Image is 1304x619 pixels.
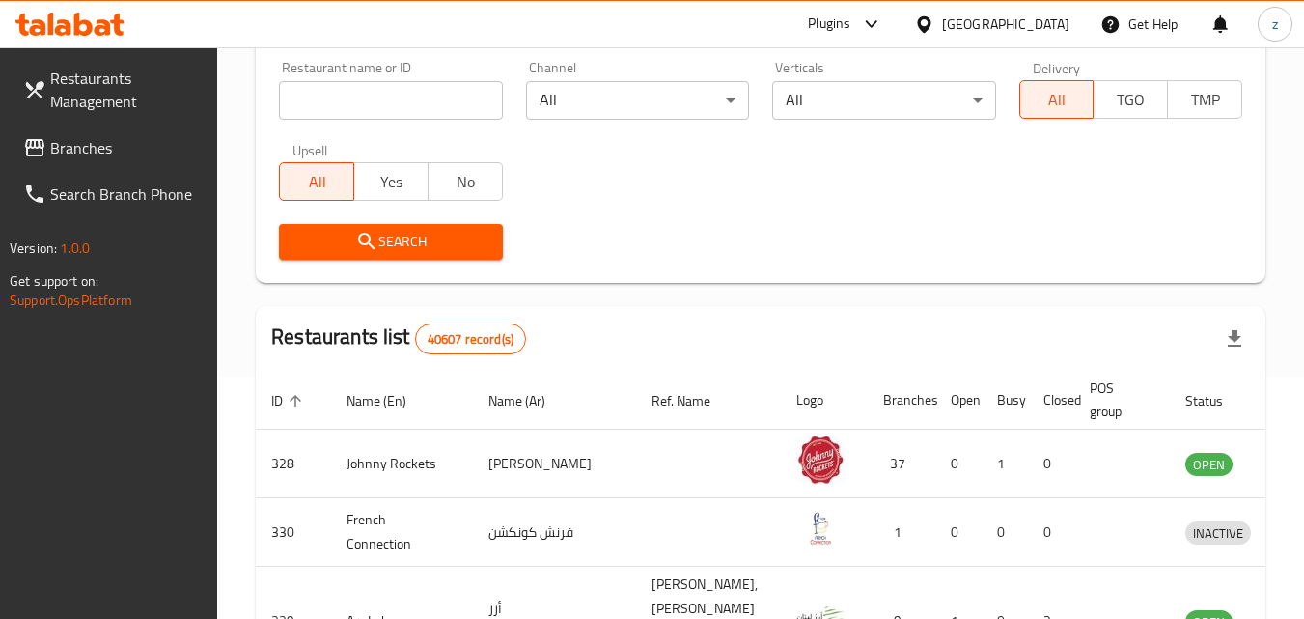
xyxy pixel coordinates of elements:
[473,430,636,498] td: [PERSON_NAME]
[1185,454,1233,476] span: OPEN
[271,323,526,354] h2: Restaurants list
[1090,377,1147,423] span: POS group
[935,498,982,567] td: 0
[50,67,203,113] span: Restaurants Management
[271,389,308,412] span: ID
[279,81,502,120] input: Search for restaurant name or ID..
[1272,14,1278,35] span: z
[60,236,90,261] span: 1.0.0
[526,81,749,120] div: All
[652,389,735,412] span: Ref. Name
[1185,521,1251,545] div: INACTIVE
[868,498,935,567] td: 1
[1028,498,1074,567] td: 0
[347,389,431,412] span: Name (En)
[256,430,331,498] td: 328
[10,236,57,261] span: Version:
[982,371,1028,430] th: Busy
[436,168,495,196] span: No
[982,498,1028,567] td: 0
[50,136,203,159] span: Branches
[473,498,636,567] td: فرنش كونكشن
[1185,453,1233,476] div: OPEN
[1101,86,1160,114] span: TGO
[1167,80,1242,119] button: TMP
[488,389,570,412] span: Name (Ar)
[935,371,982,430] th: Open
[428,162,503,201] button: No
[1028,430,1074,498] td: 0
[8,125,218,171] a: Branches
[1176,86,1235,114] span: TMP
[796,504,845,552] img: French Connection
[1093,80,1168,119] button: TGO
[8,55,218,125] a: Restaurants Management
[292,143,328,156] label: Upsell
[942,14,1069,35] div: [GEOGRAPHIC_DATA]
[1185,389,1248,412] span: Status
[415,324,526,354] div: Total records count
[353,162,429,201] button: Yes
[1033,61,1081,74] label: Delivery
[256,498,331,567] td: 330
[331,498,473,567] td: French Connection
[416,330,525,349] span: 40607 record(s)
[1019,80,1095,119] button: All
[8,171,218,217] a: Search Branch Phone
[868,371,935,430] th: Branches
[288,168,347,196] span: All
[868,430,935,498] td: 37
[935,430,982,498] td: 0
[982,430,1028,498] td: 1
[781,371,868,430] th: Logo
[10,268,98,294] span: Get support on:
[1028,371,1074,430] th: Closed
[294,230,486,254] span: Search
[279,162,354,201] button: All
[331,430,473,498] td: Johnny Rockets
[1211,316,1258,362] div: Export file
[362,168,421,196] span: Yes
[1185,522,1251,545] span: INACTIVE
[10,288,132,313] a: Support.OpsPlatform
[796,436,845,484] img: Johnny Rockets
[279,224,502,260] button: Search
[772,81,995,120] div: All
[1028,86,1087,114] span: All
[50,183,203,206] span: Search Branch Phone
[808,13,850,36] div: Plugins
